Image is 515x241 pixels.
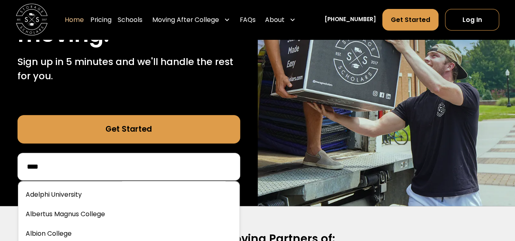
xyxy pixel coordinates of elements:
a: Schools [118,9,142,31]
a: home [16,4,48,36]
a: FAQs [240,9,256,31]
a: Get Started [382,9,438,30]
div: Moving After College [149,9,233,31]
div: About [265,15,285,24]
img: Storage Scholars main logo [16,4,48,36]
div: Moving After College [152,15,219,24]
p: Sign up in 5 minutes and we'll handle the rest for you. [18,54,240,83]
a: Pricing [90,9,112,31]
a: Log In [445,9,499,30]
a: Get Started [18,115,240,143]
a: Home [65,9,84,31]
a: [PHONE_NUMBER] [324,16,376,24]
div: About [262,9,299,31]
